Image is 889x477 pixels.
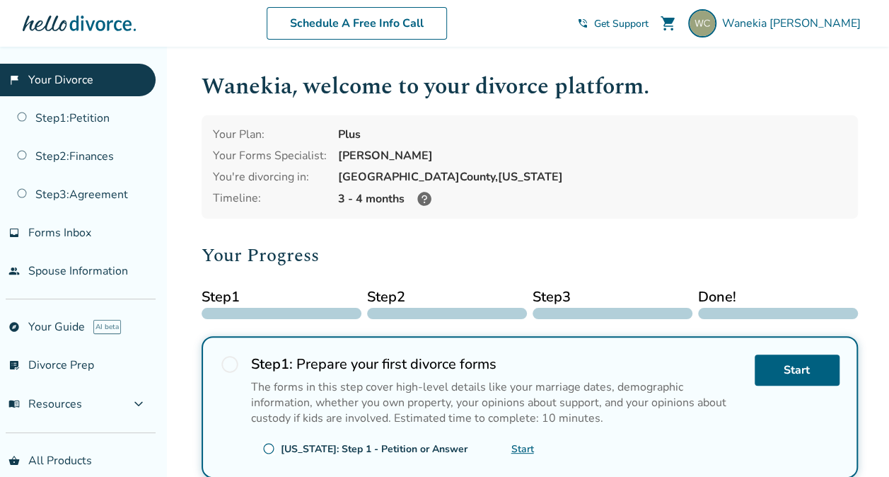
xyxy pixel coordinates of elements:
[8,265,20,277] span: people
[8,74,20,86] span: flag_2
[8,321,20,333] span: explore
[8,398,20,410] span: menu_book
[367,287,527,308] span: Step 2
[338,190,847,207] div: 3 - 4 months
[213,190,327,207] div: Timeline:
[8,360,20,371] span: list_alt_check
[213,127,327,142] div: Your Plan:
[594,17,649,30] span: Get Support
[93,320,121,334] span: AI beta
[8,396,82,412] span: Resources
[202,69,858,104] h1: Wanekia , welcome to your divorce platform.
[202,241,858,270] h2: Your Progress
[338,169,847,185] div: [GEOGRAPHIC_DATA] County, [US_STATE]
[722,16,866,31] span: Wanekia [PERSON_NAME]
[281,442,467,456] div: [US_STATE]: Step 1 - Petition or Answer
[755,355,839,386] a: Start
[220,355,240,374] span: radio_button_unchecked
[688,9,716,38] img: wclark@elara.com
[262,442,275,455] span: radio_button_unchecked
[28,225,91,241] span: Forms Inbox
[511,442,534,456] a: Start
[213,169,327,185] div: You're divorcing in:
[130,396,147,413] span: expand_more
[202,287,361,308] span: Step 1
[213,148,327,163] div: Your Forms Specialist:
[267,7,447,40] a: Schedule A Free Info Call
[251,355,293,374] strong: Step 1 :
[577,17,649,30] a: phone_in_talkGet Support
[660,15,677,32] span: shopping_cart
[8,455,20,466] span: shopping_basket
[338,127,847,142] div: Plus
[8,227,20,238] span: inbox
[698,287,858,308] span: Done!
[338,148,847,163] div: [PERSON_NAME]
[818,409,889,477] iframe: Chat Widget
[577,18,588,29] span: phone_in_talk
[251,379,743,426] p: The forms in this step cover high-level details like your marriage dates, demographic information...
[251,355,743,374] h2: Prepare your first divorce forms
[533,287,692,308] span: Step 3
